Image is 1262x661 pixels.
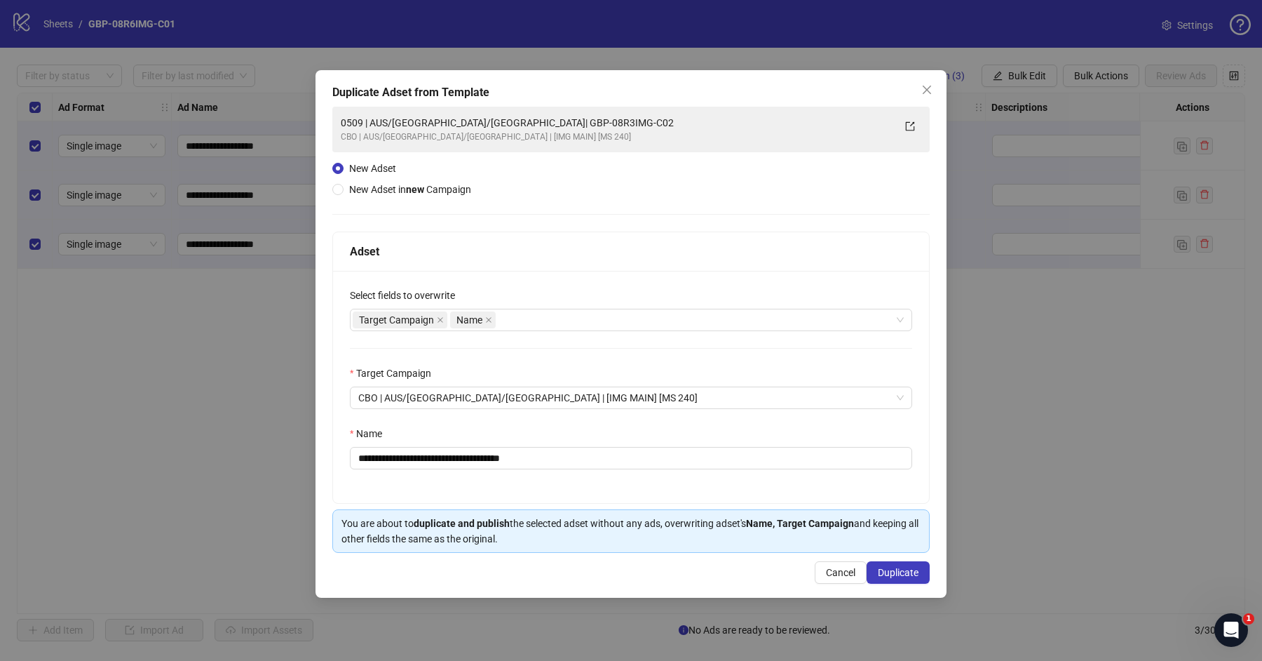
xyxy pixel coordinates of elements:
[358,387,904,408] span: CBO | AUS/NZ/UK | [IMG MAIN] [MS 240]
[349,184,471,195] span: New Adset in Campaign
[867,561,930,584] button: Duplicate
[350,288,464,303] label: Select fields to overwrite
[905,121,915,131] span: export
[359,312,434,328] span: Target Campaign
[341,131,893,144] div: CBO | AUS/[GEOGRAPHIC_DATA]/[GEOGRAPHIC_DATA] | [IMG MAIN] [MS 240]
[406,184,424,195] strong: new
[456,312,482,328] span: Name
[916,79,938,101] button: Close
[350,366,440,381] label: Target Campaign
[350,426,391,441] label: Name
[485,316,492,323] span: close
[349,163,396,174] span: New Adset
[1214,613,1248,647] iframe: Intercom live chat
[1243,613,1254,625] span: 1
[341,516,921,547] div: You are about to the selected adset without any ads, overwriting adset's and keeping all other fi...
[815,561,867,584] button: Cancel
[341,115,893,131] div: 0509 | AUS/[GEOGRAPHIC_DATA]/[GEOGRAPHIC_DATA]| GBP-08R3IMG-C02
[921,84,932,95] span: close
[414,518,510,529] strong: duplicate and publish
[826,567,855,578] span: Cancel
[350,447,912,469] input: Name
[450,312,496,328] span: Name
[878,567,918,578] span: Duplicate
[332,84,930,101] div: Duplicate Adset from Template
[746,518,854,529] strong: Name, Target Campaign
[353,312,447,328] span: Target Campaign
[437,316,444,323] span: close
[350,243,912,260] div: Adset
